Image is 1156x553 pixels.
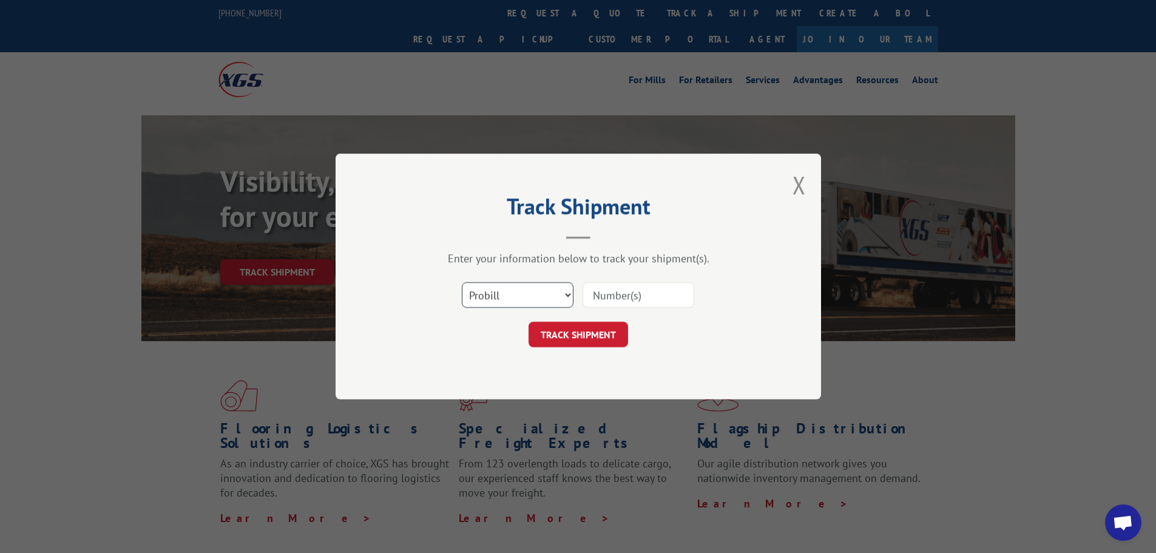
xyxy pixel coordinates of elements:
input: Number(s) [583,282,694,308]
div: Enter your information below to track your shipment(s). [396,251,760,265]
button: Close modal [793,169,806,201]
h2: Track Shipment [396,198,760,221]
a: Open chat [1105,504,1141,541]
button: TRACK SHIPMENT [529,322,628,347]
